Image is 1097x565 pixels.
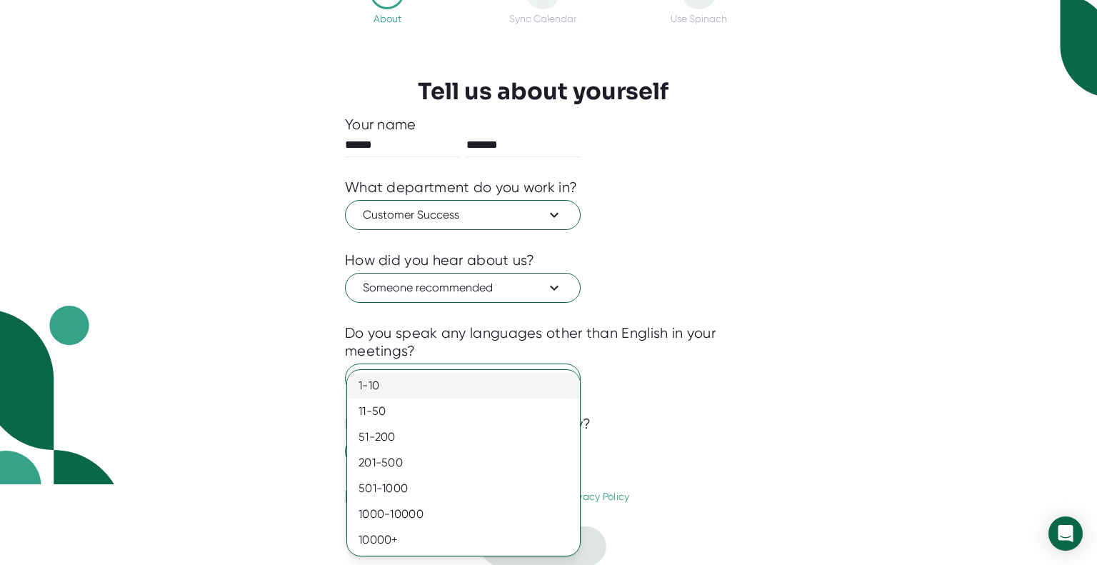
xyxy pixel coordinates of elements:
div: 201-500 [347,450,580,476]
div: 501-1000 [347,476,580,501]
div: 1-10 [347,373,580,399]
div: 1000-10000 [347,501,580,527]
div: 11-50 [347,399,580,424]
div: 10000+ [347,527,580,553]
div: Open Intercom Messenger [1048,516,1083,551]
div: 51-200 [347,424,580,450]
